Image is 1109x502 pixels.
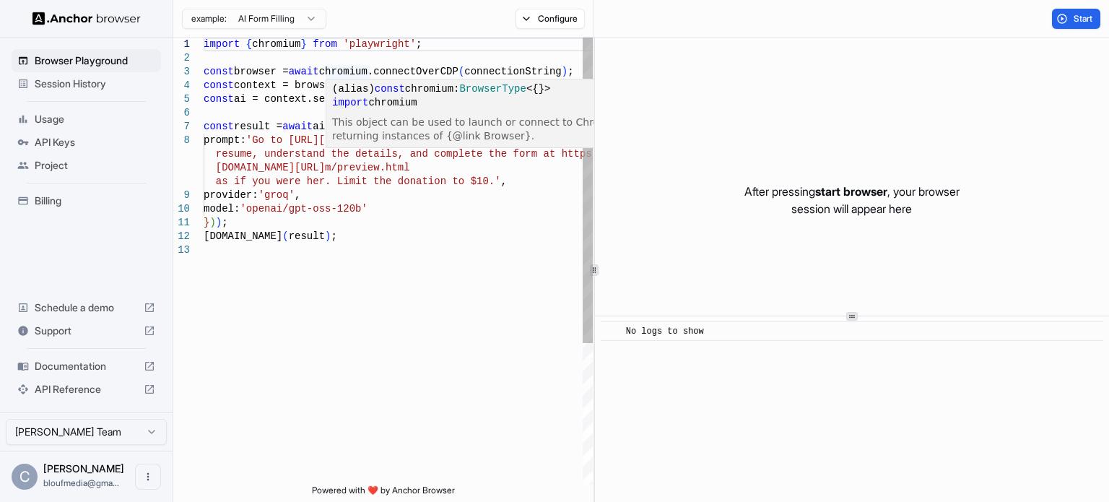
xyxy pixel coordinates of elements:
div: 6 [173,106,190,120]
span: model: [204,203,240,215]
span: const [204,121,234,132]
span: Documentation [35,359,138,373]
span: Project [35,158,155,173]
div: Domaine [74,85,111,95]
span: 'groq' [258,189,295,201]
span: No logs to show [626,326,704,337]
div: v 4.0.25 [40,23,71,35]
div: Schedule a demo [12,296,161,319]
span: ) [562,66,567,77]
span: chromium.connectOverCDP [319,66,458,77]
div: 11 [173,216,190,230]
span: bloufmedia@gmail.com [43,477,119,488]
span: BrowserType [459,83,526,95]
button: Configure [516,9,586,29]
div: API Reference [12,378,161,401]
img: Anchor Logo [32,12,141,25]
span: resume, understand the details, and complete the f [216,148,519,160]
div: 7 [173,120,190,134]
span: example: [191,13,227,25]
span: Powered with ❤️ by Anchor Browser [312,485,455,502]
span: await [282,121,313,132]
p: After pressing , your browser session will appear here [744,183,960,217]
span: start browser [815,184,887,199]
div: 9 [173,189,190,202]
span: , [295,189,300,201]
div: 12 [173,230,190,243]
span: connectionString [464,66,561,77]
span: Usage [35,112,155,126]
span: m/preview.html [325,162,410,173]
span: const [204,66,234,77]
div: Usage [12,108,161,131]
div: Session History [12,72,161,95]
span: 'playwright' [343,38,416,50]
span: ) [209,217,215,228]
span: import [204,38,240,50]
span: 'Go to [URL][DOMAIN_NAME][PERSON_NAME], re [246,134,501,146]
span: prompt: [204,134,246,146]
span: orm at https:// [519,148,610,160]
span: [DOMAIN_NAME] [204,230,282,242]
span: ( [458,66,464,77]
span: API Reference [35,382,138,397]
span: chromium: [405,83,460,95]
span: context = browser.contexts [234,79,391,91]
span: provider: [204,189,258,201]
div: 5 [173,92,190,106]
div: 2 [173,51,190,65]
div: Mots-clés [180,85,221,95]
img: logo_orange.svg [23,23,35,35]
span: ​ [608,324,615,339]
span: Session History [35,77,155,91]
button: Open menu [135,464,161,490]
span: API Keys [35,135,155,150]
span: chromium [368,97,417,108]
div: API Keys [12,131,161,154]
div: 3 [173,65,190,79]
span: as if you were her. Limit the donation to $10.' [216,176,501,187]
img: tab_keywords_by_traffic_grey.svg [164,84,175,95]
div: 8 [173,134,190,147]
span: <{}> [526,83,551,95]
span: const [375,83,405,95]
div: Documentation [12,355,161,378]
div: Billing [12,189,161,212]
span: Support [35,324,138,338]
span: chromium [252,38,300,50]
span: [DOMAIN_NAME][URL] [216,162,325,173]
span: browser = [234,66,289,77]
span: result [289,230,325,242]
span: } [300,38,306,50]
div: Project [12,154,161,177]
span: const [204,79,234,91]
div: C [12,464,38,490]
span: Cyril Pénicaud [43,462,124,475]
span: (alias) [332,83,375,95]
span: ; [331,230,336,242]
span: from [313,38,337,50]
span: ; [416,38,422,50]
span: import [332,97,368,108]
span: const [204,93,234,105]
span: { [246,38,252,50]
span: Schedule a demo [35,300,138,315]
button: Start [1052,9,1100,29]
span: 'openai/gpt-oss-120b' [240,203,367,215]
div: Domaine: [DOMAIN_NAME] [38,38,163,49]
div: 13 [173,243,190,257]
span: Browser Playground [35,53,155,68]
span: ai = context.serviceWorkers [234,93,398,105]
img: tab_domain_overview_orange.svg [58,84,70,95]
span: Billing [35,194,155,208]
div: 4 [173,79,190,92]
span: ai.evaluate [313,121,379,132]
span: Start [1074,13,1094,25]
p: This object can be used to launch or connect to Chromium, returning instances of {@link Browser}. [332,116,680,143]
span: ( [282,230,288,242]
span: , [501,176,507,187]
span: result = [234,121,282,132]
div: 10 [173,202,190,216]
span: ; [567,66,573,77]
div: Browser Playground [12,49,161,72]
